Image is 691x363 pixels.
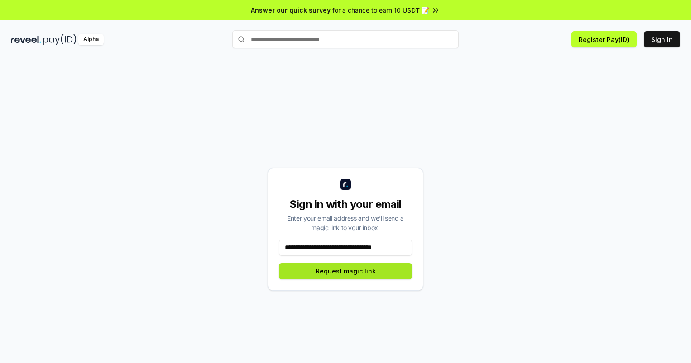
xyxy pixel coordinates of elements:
div: Alpha [78,34,104,45]
button: Sign In [644,31,680,47]
img: pay_id [43,34,77,45]
img: logo_small [340,179,351,190]
button: Request magic link [279,263,412,279]
span: for a chance to earn 10 USDT 📝 [332,5,429,15]
div: Sign in with your email [279,197,412,212]
span: Answer our quick survey [251,5,331,15]
button: Register Pay(ID) [571,31,637,47]
img: reveel_dark [11,34,41,45]
div: Enter your email address and we’ll send a magic link to your inbox. [279,213,412,232]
